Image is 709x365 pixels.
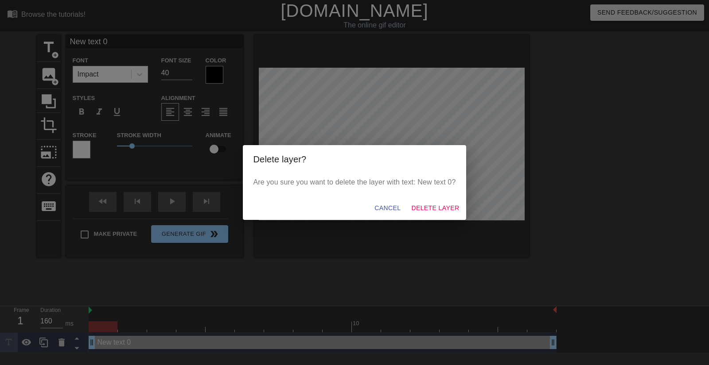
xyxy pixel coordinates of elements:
[408,200,463,216] button: Delete Layer
[374,203,401,214] span: Cancel
[411,203,459,214] span: Delete Layer
[253,177,456,188] p: Are you sure you want to delete the layer with text: New text 0?
[253,152,456,166] h2: Delete layer?
[371,200,404,216] button: Cancel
